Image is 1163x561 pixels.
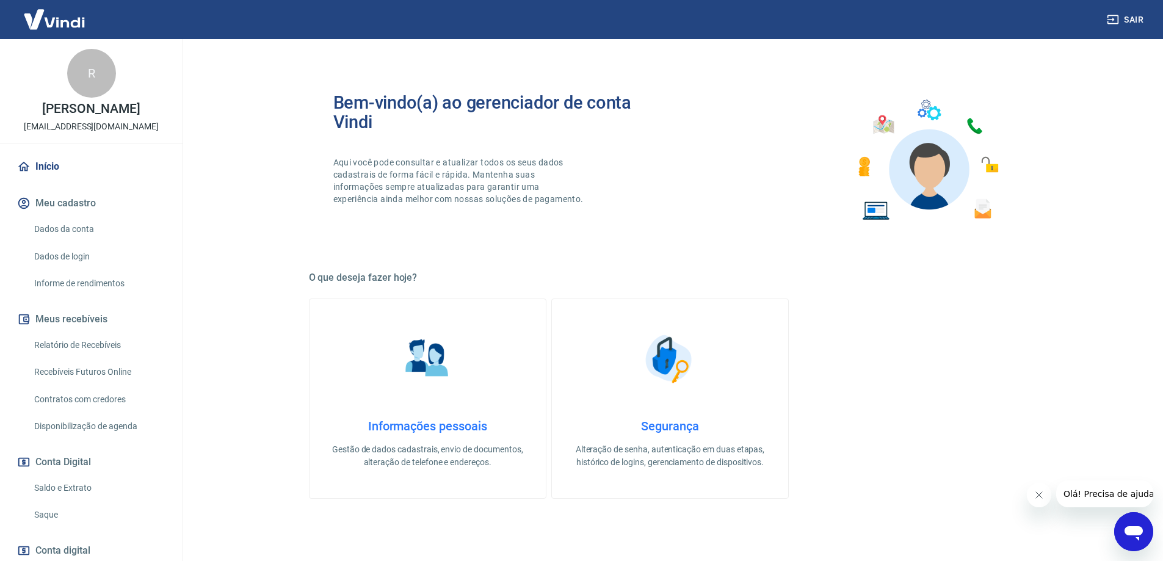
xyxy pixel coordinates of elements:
a: Informe de rendimentos [29,271,168,296]
p: [EMAIL_ADDRESS][DOMAIN_NAME] [24,120,159,133]
button: Sair [1104,9,1148,31]
a: Início [15,153,168,180]
iframe: Mensagem da empresa [1056,480,1153,507]
p: Gestão de dados cadastrais, envio de documentos, alteração de telefone e endereços. [329,443,526,469]
p: [PERSON_NAME] [42,103,140,115]
span: Conta digital [35,542,90,559]
iframe: Botão para abrir a janela de mensagens [1114,512,1153,551]
h5: O que deseja fazer hoje? [309,272,1032,284]
button: Meus recebíveis [15,306,168,333]
iframe: Fechar mensagem [1027,483,1051,507]
p: Alteração de senha, autenticação em duas etapas, histórico de logins, gerenciamento de dispositivos. [571,443,769,469]
h4: Segurança [571,419,769,433]
img: Imagem de um avatar masculino com diversos icones exemplificando as funcionalidades do gerenciado... [847,93,1007,228]
p: Aqui você pode consultar e atualizar todos os seus dados cadastrais de forma fácil e rápida. Mant... [333,156,586,205]
img: Informações pessoais [397,328,458,389]
img: Vindi [15,1,94,38]
a: Saldo e Extrato [29,476,168,501]
a: Contratos com credores [29,387,168,412]
a: Saque [29,502,168,527]
a: SegurançaSegurançaAlteração de senha, autenticação em duas etapas, histórico de logins, gerenciam... [551,299,789,499]
img: Segurança [639,328,700,389]
a: Disponibilização de agenda [29,414,168,439]
button: Conta Digital [15,449,168,476]
a: Dados de login [29,244,168,269]
a: Recebíveis Futuros Online [29,360,168,385]
h4: Informações pessoais [329,419,526,433]
button: Meu cadastro [15,190,168,217]
a: Dados da conta [29,217,168,242]
a: Relatório de Recebíveis [29,333,168,358]
h2: Bem-vindo(a) ao gerenciador de conta Vindi [333,93,670,132]
a: Informações pessoaisInformações pessoaisGestão de dados cadastrais, envio de documentos, alteraçã... [309,299,546,499]
div: R [67,49,116,98]
span: Olá! Precisa de ajuda? [7,9,103,18]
